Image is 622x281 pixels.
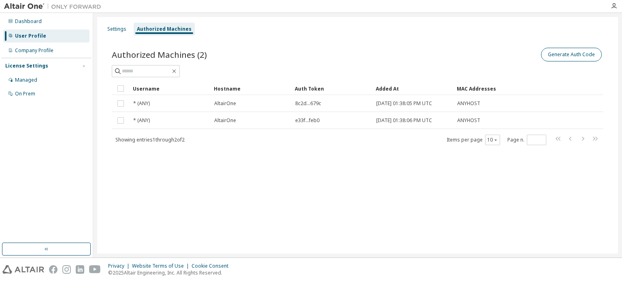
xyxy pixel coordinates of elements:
span: e33f...feb0 [295,117,320,124]
img: facebook.svg [49,265,58,274]
div: Username [133,82,207,95]
div: User Profile [15,33,46,39]
div: Privacy [108,263,132,269]
span: Authorized Machines (2) [112,49,207,60]
img: linkedin.svg [76,265,84,274]
div: Settings [107,26,126,32]
span: ANYHOST [457,100,480,107]
div: Hostname [214,82,288,95]
span: AltairOne [214,117,236,124]
div: License Settings [5,63,48,69]
div: Authorized Machines [137,26,192,32]
div: Dashboard [15,18,42,25]
img: youtube.svg [89,265,101,274]
button: Generate Auth Code [541,48,602,61]
span: Items per page [447,135,500,145]
span: Showing entries 1 through 2 of 2 [115,136,185,143]
p: © 2025 Altair Engineering, Inc. All Rights Reserved. [108,269,233,276]
span: * (ANY) [133,100,150,107]
span: [DATE] 01:38:06 PM UTC [376,117,432,124]
div: Added At [376,82,450,95]
span: * (ANY) [133,117,150,124]
div: Company Profile [15,47,53,54]
span: ANYHOST [457,117,480,124]
span: AltairOne [214,100,236,107]
div: Cookie Consent [192,263,233,269]
div: Auth Token [295,82,369,95]
div: Website Terms of Use [132,263,192,269]
img: altair_logo.svg [2,265,44,274]
div: Managed [15,77,37,83]
img: Altair One [4,2,105,11]
span: 8c2d...679c [295,100,321,107]
div: On Prem [15,91,35,97]
span: [DATE] 01:38:05 PM UTC [376,100,432,107]
button: 10 [487,137,498,143]
img: instagram.svg [62,265,71,274]
span: Page n. [507,135,546,145]
div: MAC Addresses [457,82,518,95]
